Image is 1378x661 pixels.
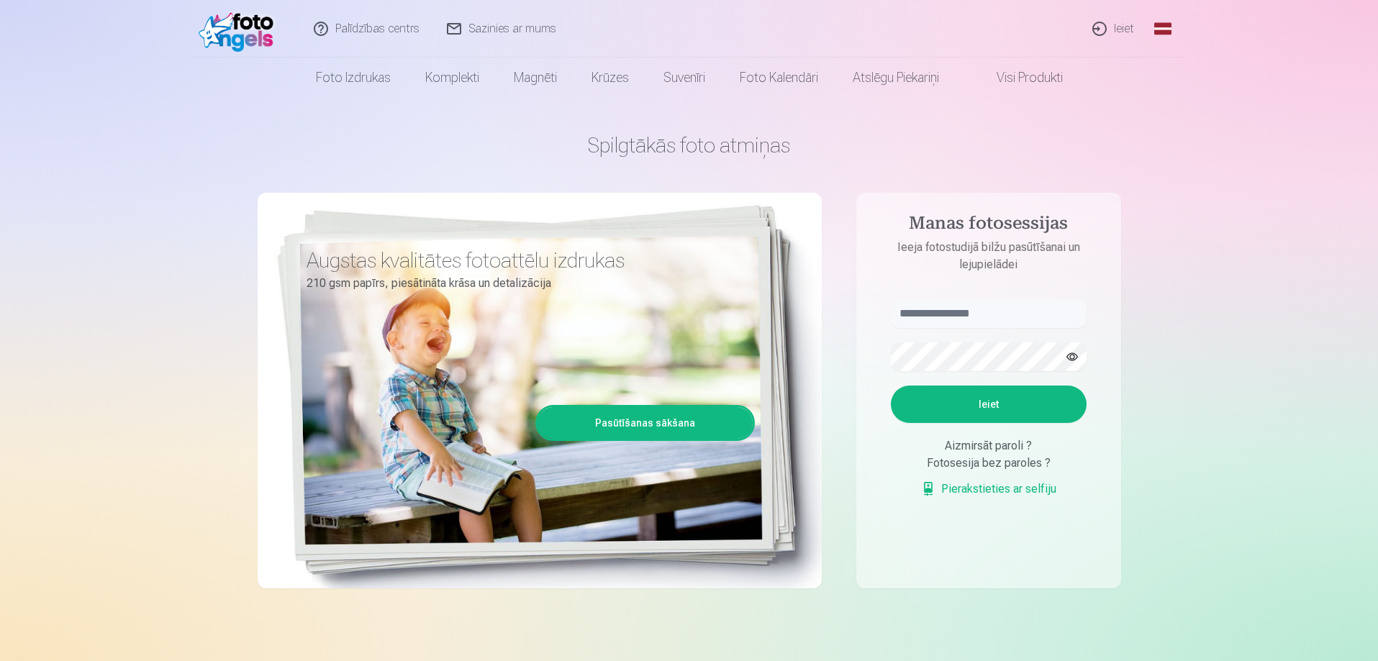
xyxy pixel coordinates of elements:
button: Ieiet [891,386,1087,423]
a: Suvenīri [646,58,722,98]
a: Pasūtīšanas sākšana [538,407,753,439]
img: /fa1 [199,6,281,52]
p: Ieeja fotostudijā bilžu pasūtīšanai un lejupielādei [876,239,1101,273]
h1: Spilgtākās foto atmiņas [258,132,1121,158]
a: Komplekti [408,58,497,98]
a: Magnēti [497,58,574,98]
a: Foto kalendāri [722,58,835,98]
a: Visi produkti [956,58,1080,98]
a: Atslēgu piekariņi [835,58,956,98]
a: Krūzes [574,58,646,98]
h4: Manas fotosessijas [876,213,1101,239]
div: Fotosesija bez paroles ? [891,455,1087,472]
a: Pierakstieties ar selfiju [921,480,1056,498]
div: Aizmirsāt paroli ? [891,437,1087,455]
h3: Augstas kvalitātes fotoattēlu izdrukas [307,247,744,273]
a: Foto izdrukas [299,58,408,98]
p: 210 gsm papīrs, piesātināta krāsa un detalizācija [307,273,744,293]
